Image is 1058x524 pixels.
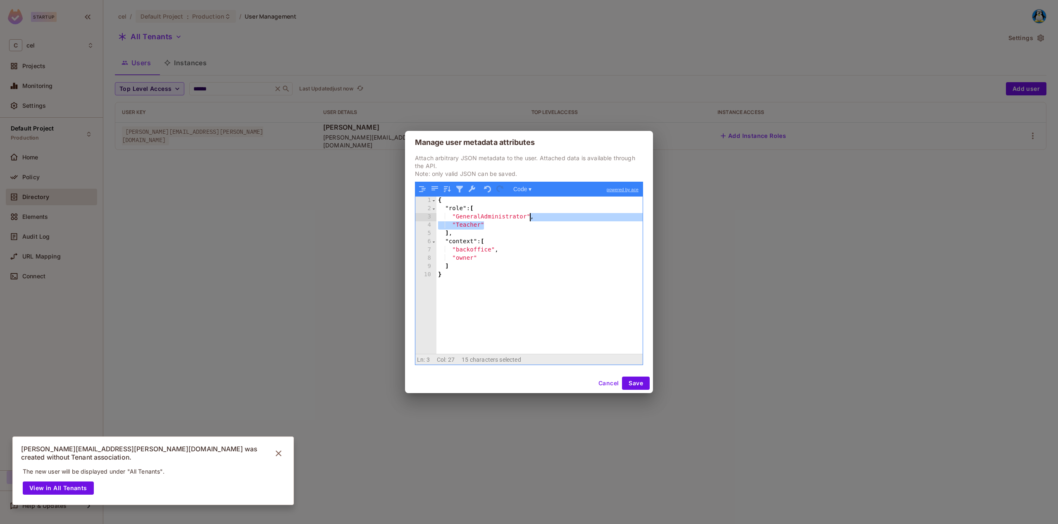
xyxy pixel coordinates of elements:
span: 3 [427,356,430,363]
button: Redo (Ctrl+Shift+Z) [495,184,505,194]
span: Ln: [417,356,425,363]
div: 1 [415,197,436,205]
span: 27 [448,356,455,363]
div: 6 [415,238,436,246]
div: 4 [415,221,436,230]
button: Undo last action (Ctrl+Z) [482,184,493,194]
button: View in All Tenants [23,481,94,495]
div: 3 [415,213,436,221]
p: The new user will be displayed under "All Tenants". [23,468,164,475]
div: 8 [415,254,436,263]
button: Compact JSON data, remove all whitespaces (Ctrl+Shift+I) [429,184,440,194]
div: 9 [415,263,436,271]
span: 15 [462,356,468,363]
div: 5 [415,230,436,238]
h2: Manage user metadata attributes [405,131,653,154]
button: Sort contents [442,184,453,194]
button: Code ▾ [510,184,534,194]
button: Cancel [595,377,622,390]
button: Repair JSON: fix quotes and escape characters, remove comments and JSONP notation, turn JavaScrip... [467,184,477,194]
span: characters selected [470,356,521,363]
button: Filter, sort, or transform contents [454,184,465,194]
a: powered by ace [603,182,643,197]
button: Format JSON data, with proper indentation and line feeds (Ctrl+I) [417,184,428,194]
div: 10 [415,271,436,279]
button: Save [622,377,650,390]
span: Col: [437,356,447,363]
p: Attach arbitrary JSON metadata to the user. Attached data is available through the API. Note: onl... [415,154,643,178]
div: 2 [415,205,436,213]
div: 7 [415,246,436,254]
p: [PERSON_NAME][EMAIL_ADDRESS][PERSON_NAME][DOMAIN_NAME] was created without Tenant association. [21,445,272,462]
